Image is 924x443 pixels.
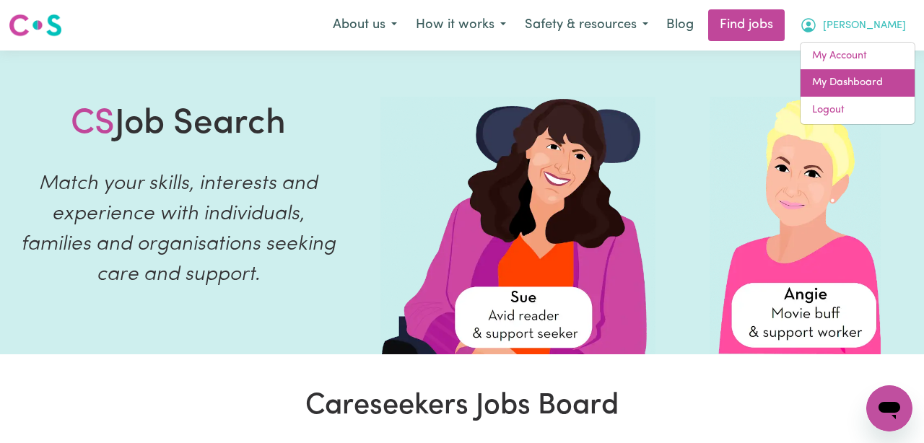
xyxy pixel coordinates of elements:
[71,104,286,146] h1: Job Search
[658,9,702,41] a: Blog
[801,69,915,97] a: My Dashboard
[9,12,62,38] img: Careseekers logo
[9,9,62,42] a: Careseekers logo
[323,10,406,40] button: About us
[708,9,785,41] a: Find jobs
[17,169,340,290] p: Match your skills, interests and experience with individuals, families and organisations seeking ...
[801,97,915,124] a: Logout
[800,42,915,125] div: My Account
[866,385,912,431] iframe: Button to launch messaging window
[801,43,915,70] a: My Account
[71,107,115,141] span: CS
[406,10,515,40] button: How it works
[823,18,906,34] span: [PERSON_NAME]
[790,10,915,40] button: My Account
[515,10,658,40] button: Safety & resources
